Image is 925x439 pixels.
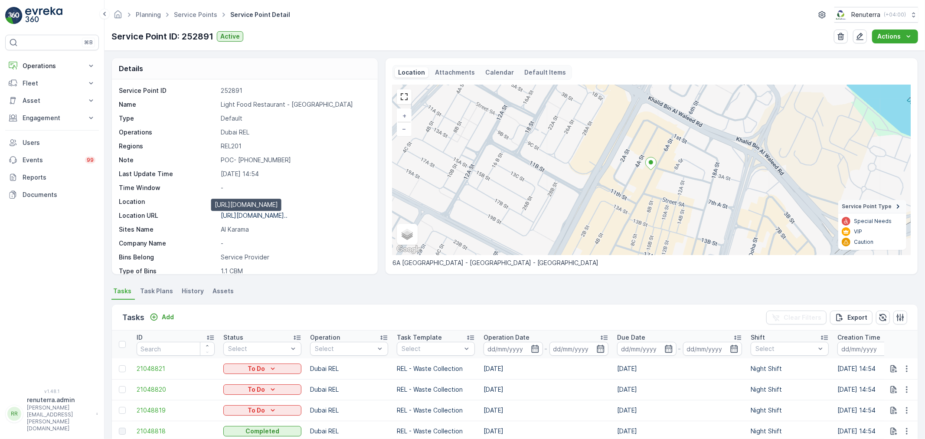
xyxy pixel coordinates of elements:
p: Regions [119,142,217,151]
p: Light Food Restaurant - [GEOGRAPHIC_DATA] [221,100,369,109]
p: Renuterra [851,10,880,19]
input: dd/mm/yyyy [549,342,609,356]
input: dd/mm/yyyy [617,342,677,356]
p: [DATE] 14:54 [221,170,369,178]
button: Engagement [5,109,99,127]
p: Task Template [397,333,442,342]
button: Actions [872,29,918,43]
a: 21048818 [137,427,215,436]
td: REL - Waste Collection [392,358,479,379]
p: Select [315,344,375,353]
p: - [678,344,681,354]
p: Select [755,344,815,353]
a: Zoom Out [398,122,411,135]
a: Documents [5,186,99,203]
div: Toggle Row Selected [119,428,126,435]
a: Zoom In [398,109,411,122]
p: Name [119,100,217,109]
span: Tasks [113,287,131,295]
p: To Do [248,364,265,373]
a: Homepage [113,13,123,20]
input: Search [137,342,215,356]
p: Default Items [525,68,566,77]
p: Last Update Time [119,170,217,178]
div: Toggle Row Selected [119,365,126,372]
p: Select [402,344,461,353]
td: [DATE] [479,400,613,421]
p: renuterra.admin [27,396,92,404]
div: Toggle Row Selected [119,407,126,414]
p: Attachments [435,68,475,77]
img: Google [395,244,423,255]
p: [URL][DOMAIN_NAME] [215,200,278,209]
a: View Fullscreen [398,90,411,103]
td: [DATE] [479,379,613,400]
td: REL - Waste Collection [392,379,479,400]
a: Events99 [5,151,99,169]
p: Note [119,156,217,164]
p: Reports [23,173,95,182]
p: Type [119,114,217,123]
p: Operations [23,62,82,70]
button: Fleet [5,75,99,92]
p: VIP [854,228,862,235]
button: Export [830,311,873,324]
p: Shift [751,333,765,342]
p: Location [119,197,217,206]
span: Service Point Type [842,203,892,210]
p: 1.1 CBM [221,267,369,275]
img: logo [5,7,23,24]
p: Operation [310,333,340,342]
p: Service Point ID [119,86,217,95]
p: Asset [23,96,82,105]
button: Add [146,312,177,322]
button: Asset [5,92,99,109]
a: Reports [5,169,99,186]
td: [DATE] [613,358,746,379]
p: [PERSON_NAME][EMAIL_ADDRESS][PERSON_NAME][DOMAIN_NAME] [27,404,92,432]
p: Service Provider [221,253,369,262]
td: [DATE] [613,379,746,400]
p: Select [228,344,288,353]
td: Dubai REL [306,379,392,400]
a: 21048821 [137,364,215,373]
span: Service Point Detail [229,10,292,19]
p: Sites Name [119,225,217,234]
p: Export [847,313,867,322]
p: Company Name [119,239,217,248]
p: Default [221,114,369,123]
button: Completed [223,426,301,436]
button: To Do [223,384,301,395]
p: Actions [877,32,901,41]
input: dd/mm/yyyy [837,342,897,356]
a: Service Points [174,11,217,18]
p: Operations [119,128,217,137]
p: Type of Bins [119,267,217,275]
span: + [402,112,406,119]
button: To Do [223,405,301,416]
td: [DATE] [479,358,613,379]
p: Status [223,333,243,342]
div: Toggle Row Selected [119,386,126,393]
td: [DATE] [613,400,746,421]
a: Users [5,134,99,151]
td: Night Shift [746,379,833,400]
p: - [221,239,369,248]
p: [URL][DOMAIN_NAME].. [221,212,288,219]
p: Documents [23,190,95,199]
p: Service Point ID: 252891 [111,30,213,43]
p: Tasks [122,311,144,324]
p: Caution [854,239,873,246]
p: ( +04:00 ) [884,11,906,18]
p: Creation Time [837,333,880,342]
button: Clear Filters [766,311,827,324]
p: Active [220,32,240,41]
p: Bins Belong [119,253,217,262]
span: 21048819 [137,406,215,415]
p: ID [137,333,143,342]
p: Dubai REL [221,128,369,137]
p: REL201 [221,142,369,151]
span: − [402,125,406,132]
